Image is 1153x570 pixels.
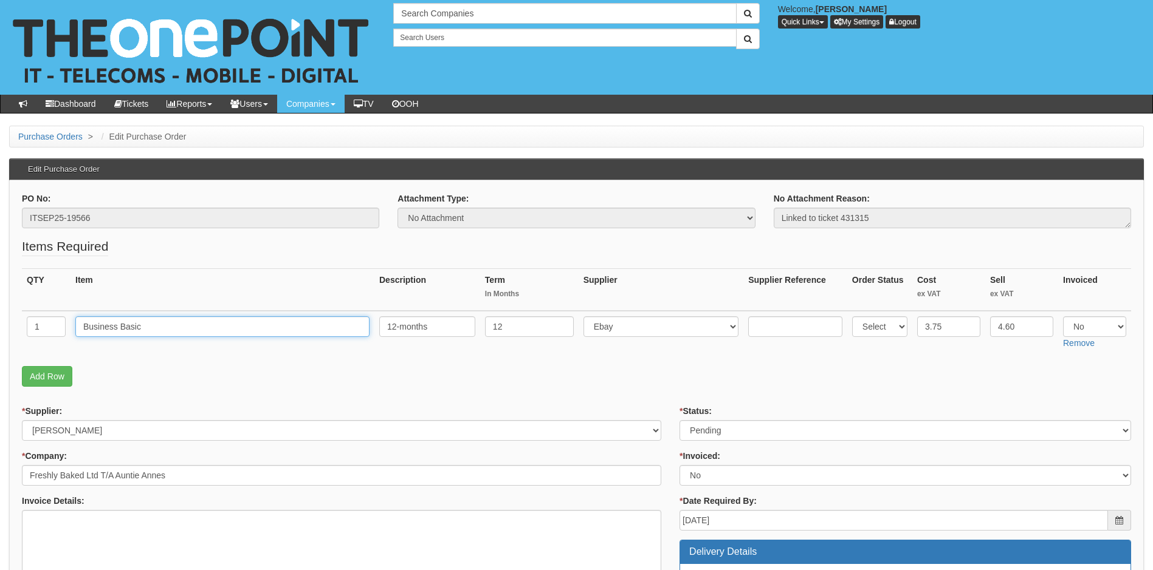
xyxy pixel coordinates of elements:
[480,269,579,311] th: Term
[398,192,469,205] label: Attachment Type:
[18,132,83,141] a: Purchase Orders
[22,495,84,507] label: Invoice Details:
[774,192,870,205] label: No Attachment Reason:
[778,15,828,29] button: Quick Links
[769,3,1153,29] div: Welcome,
[105,95,158,113] a: Tickets
[689,546,1121,557] h3: Delivery Details
[22,269,71,311] th: QTY
[85,132,96,141] span: >
[743,269,847,311] th: Supplier Reference
[393,3,736,24] input: Search Companies
[985,269,1058,311] th: Sell
[912,269,985,311] th: Cost
[157,95,221,113] a: Reports
[579,269,744,311] th: Supplier
[22,450,67,462] label: Company:
[374,269,480,311] th: Description
[1058,269,1131,311] th: Invoiced
[277,95,345,113] a: Companies
[680,450,720,462] label: Invoiced:
[22,237,108,256] legend: Items Required
[71,269,374,311] th: Item
[221,95,277,113] a: Users
[393,29,736,47] input: Search Users
[485,289,574,299] small: In Months
[680,405,712,417] label: Status:
[1063,338,1095,348] a: Remove
[830,15,884,29] a: My Settings
[345,95,383,113] a: TV
[680,495,757,507] label: Date Required By:
[886,15,920,29] a: Logout
[22,405,62,417] label: Supplier:
[816,4,887,14] b: [PERSON_NAME]
[917,289,980,299] small: ex VAT
[847,269,912,311] th: Order Status
[774,208,1131,228] textarea: Linked to ticket 431315
[990,289,1053,299] small: ex VAT
[36,95,105,113] a: Dashboard
[22,366,72,387] a: Add Row
[22,192,50,205] label: PO No:
[98,131,187,143] li: Edit Purchase Order
[22,159,106,180] h3: Edit Purchase Order
[383,95,428,113] a: OOH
